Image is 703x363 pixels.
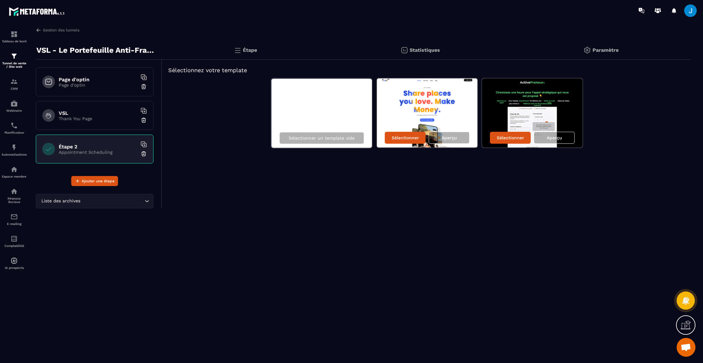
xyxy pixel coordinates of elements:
[10,78,18,85] img: formation
[583,46,591,54] img: setting-gr.5f69749f.svg
[289,136,355,141] p: Sélectionner un template vide
[2,95,27,117] a: automationsautomationsWebinaire
[677,338,695,357] a: Ouvrir le chat
[2,48,27,73] a: formationformationTunnel de vente / Site web
[36,27,41,33] img: arrow
[36,27,79,33] a: Gestion des tunnels
[141,117,147,123] img: trash
[2,87,27,90] p: CRM
[168,66,684,75] h5: Sélectionnez votre template
[141,151,147,157] img: trash
[10,122,18,129] img: scheduler
[2,61,27,68] p: Tunnel de vente / Site web
[2,139,27,161] a: automationsautomationsAutomatisations
[234,46,241,54] img: bars.0d591741.svg
[2,26,27,48] a: formationformationTableau de bord
[2,244,27,248] p: Comptabilité
[141,83,147,90] img: trash
[59,144,137,150] h6: Étape 2
[482,78,582,147] img: image
[2,153,27,156] p: Automatisations
[2,197,27,204] p: Réseaux Sociaux
[442,135,457,140] p: Aperçu
[2,230,27,252] a: accountantaccountantComptabilité
[10,100,18,107] img: automations
[2,73,27,95] a: formationformationCRM
[2,40,27,43] p: Tableau de bord
[547,135,562,140] p: Aperçu
[10,166,18,173] img: automations
[59,83,137,88] p: Page d'optin
[2,208,27,230] a: emailemailE-mailing
[10,144,18,151] img: automations
[400,46,408,54] img: stats.20deebd0.svg
[10,52,18,60] img: formation
[2,161,27,183] a: automationsautomationsEspace membre
[40,198,82,205] span: Liste des archives
[2,222,27,226] p: E-mailing
[71,176,118,186] button: Ajouter une étape
[59,150,137,155] p: Appointment Scheduling
[10,30,18,38] img: formation
[9,6,65,17] img: logo
[243,47,257,53] p: Étape
[497,135,524,140] p: Sélectionner
[2,117,27,139] a: schedulerschedulerPlanificateur
[377,78,477,147] img: image
[10,257,18,264] img: automations
[2,266,27,270] p: IA prospects
[2,131,27,134] p: Planificateur
[82,198,143,205] input: Search for option
[10,213,18,221] img: email
[392,135,419,140] p: Sélectionner
[36,44,157,56] p: VSL - Le Portefeuille Anti-Fragile - PUB
[2,183,27,208] a: social-networksocial-networkRéseaux Sociaux
[36,194,153,208] div: Search for option
[10,235,18,243] img: accountant
[59,116,137,121] p: Thank You Page
[10,188,18,195] img: social-network
[410,47,440,53] p: Statistiques
[59,77,137,83] h6: Page d'optin
[2,109,27,112] p: Webinaire
[593,47,619,53] p: Paramètre
[82,178,115,184] span: Ajouter une étape
[2,175,27,178] p: Espace membre
[59,110,137,116] h6: VSL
